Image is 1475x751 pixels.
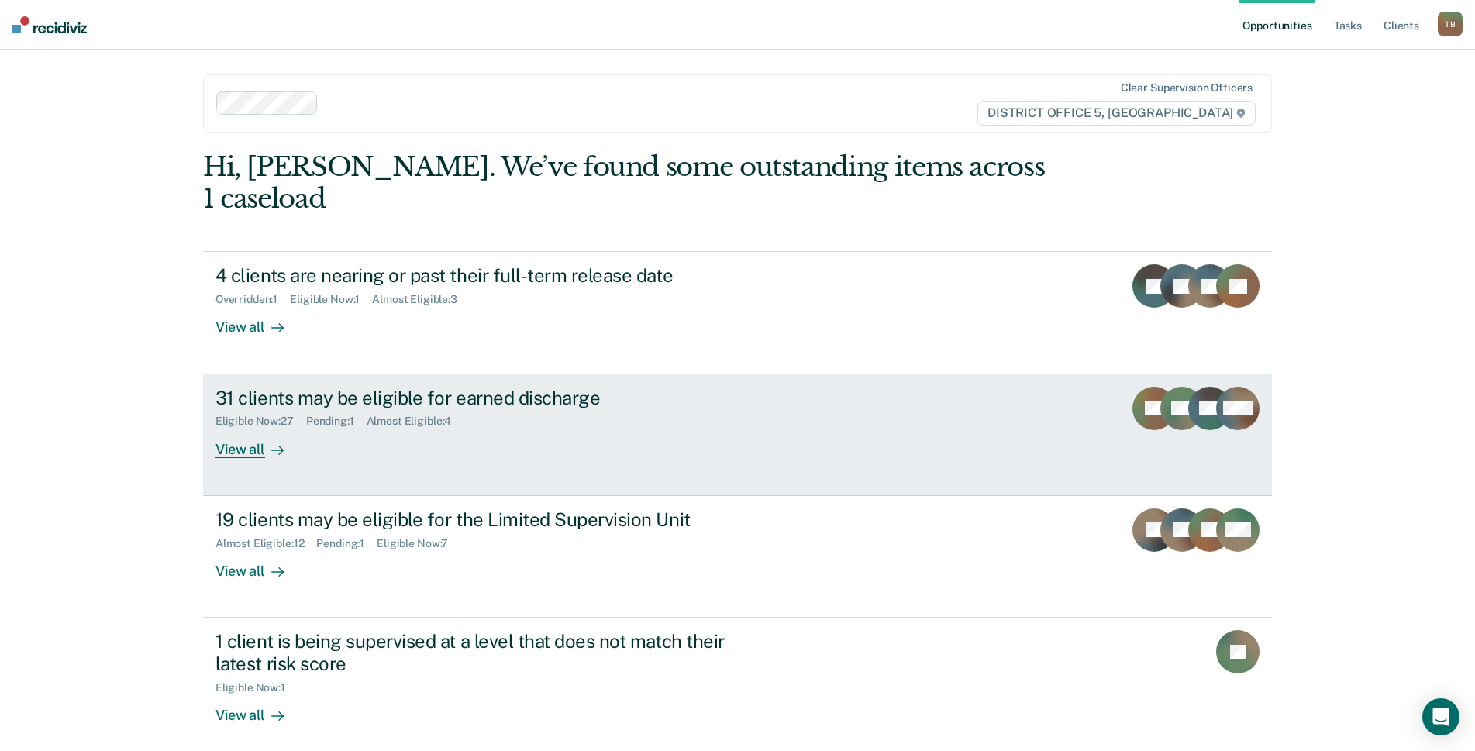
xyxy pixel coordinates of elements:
div: View all [215,694,302,724]
img: Recidiviz [12,16,87,33]
div: Eligible Now : 1 [290,293,372,306]
div: 1 client is being supervised at a level that does not match their latest risk score [215,630,760,675]
div: Eligible Now : 27 [215,415,306,428]
div: Pending : 1 [306,415,367,428]
button: TB [1438,12,1463,36]
div: Almost Eligible : 4 [367,415,464,428]
div: Almost Eligible : 3 [372,293,470,306]
a: 19 clients may be eligible for the Limited Supervision UnitAlmost Eligible:12Pending:1Eligible No... [203,496,1272,618]
div: View all [215,306,302,336]
div: Eligible Now : 7 [377,537,460,550]
div: 4 clients are nearing or past their full-term release date [215,264,760,287]
div: Pending : 1 [316,537,377,550]
div: 19 clients may be eligible for the Limited Supervision Unit [215,508,760,531]
a: 4 clients are nearing or past their full-term release dateOverridden:1Eligible Now:1Almost Eligib... [203,251,1272,374]
div: Overridden : 1 [215,293,290,306]
div: Eligible Now : 1 [215,681,298,694]
div: Almost Eligible : 12 [215,537,317,550]
div: T B [1438,12,1463,36]
div: Hi, [PERSON_NAME]. We’ve found some outstanding items across 1 caseload [203,151,1058,215]
div: View all [215,549,302,580]
div: 31 clients may be eligible for earned discharge [215,387,760,409]
a: 31 clients may be eligible for earned dischargeEligible Now:27Pending:1Almost Eligible:4View all [203,374,1272,496]
div: Open Intercom Messenger [1422,698,1459,735]
span: DISTRICT OFFICE 5, [GEOGRAPHIC_DATA] [977,101,1256,126]
div: View all [215,428,302,458]
div: Clear supervision officers [1121,81,1253,95]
